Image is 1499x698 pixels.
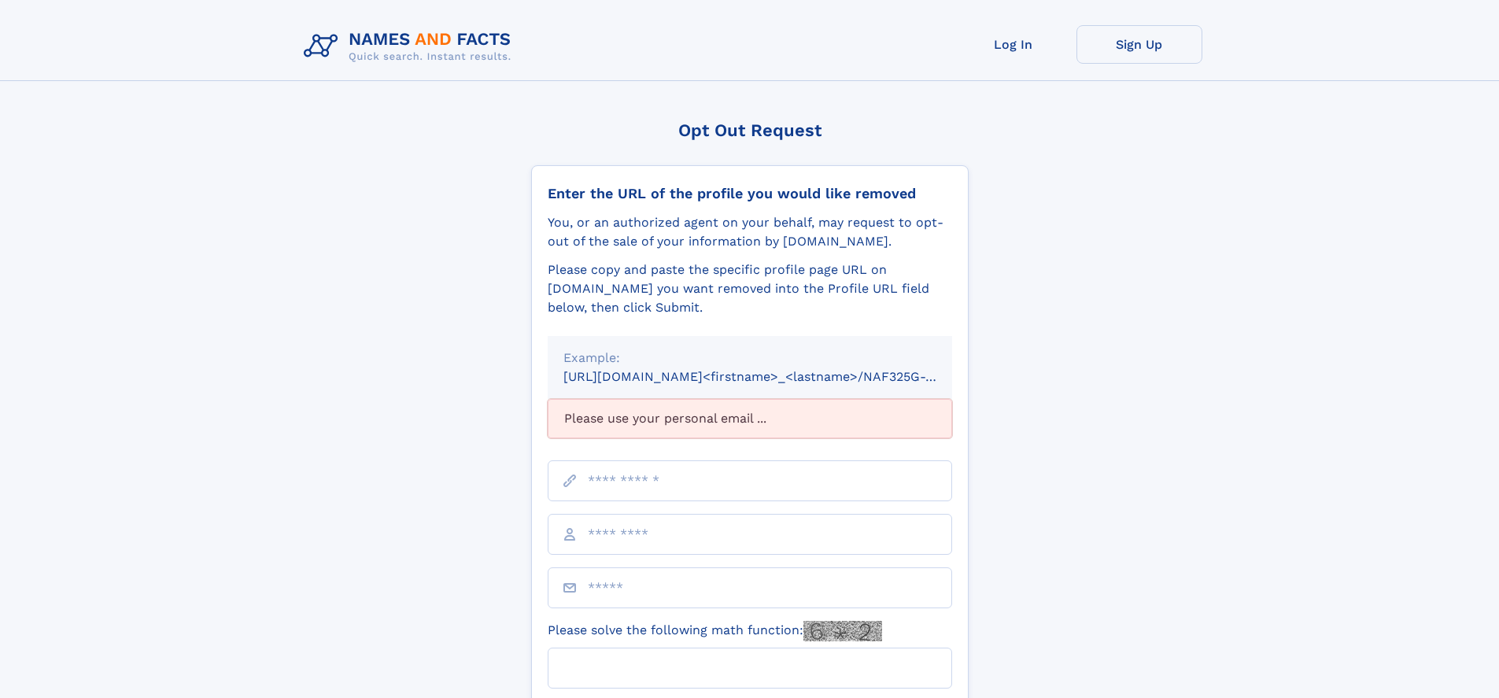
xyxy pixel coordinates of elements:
div: Example: [563,349,936,367]
img: Logo Names and Facts [297,25,524,68]
div: Opt Out Request [531,120,969,140]
label: Please solve the following math function: [548,621,882,641]
a: Sign Up [1076,25,1202,64]
div: Enter the URL of the profile you would like removed [548,185,952,202]
div: You, or an authorized agent on your behalf, may request to opt-out of the sale of your informatio... [548,213,952,251]
div: Please use your personal email ... [548,399,952,438]
small: [URL][DOMAIN_NAME]<firstname>_<lastname>/NAF325G-xxxxxxxx [563,369,982,384]
a: Log In [951,25,1076,64]
div: Please copy and paste the specific profile page URL on [DOMAIN_NAME] you want removed into the Pr... [548,260,952,317]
